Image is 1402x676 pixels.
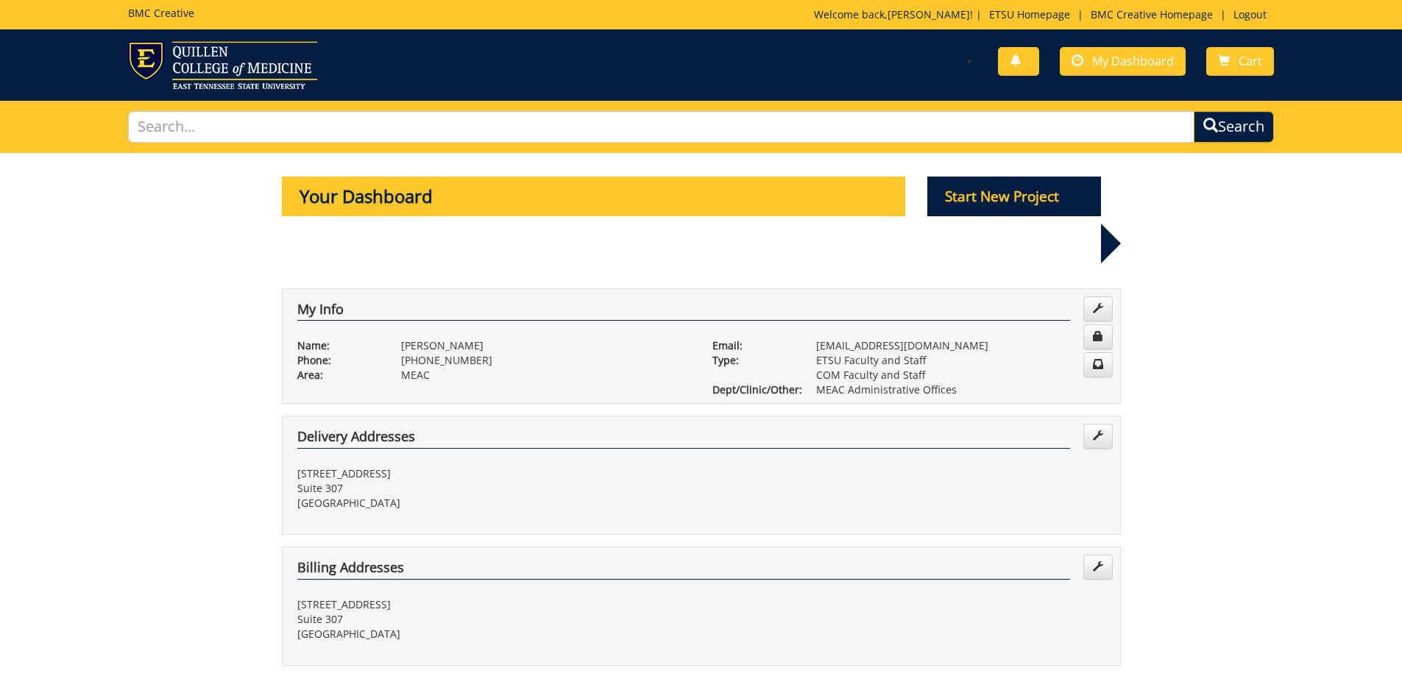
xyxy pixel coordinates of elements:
[816,368,1105,383] p: COM Faculty and Staff
[297,302,1070,321] h4: My Info
[401,353,690,368] p: [PHONE_NUMBER]
[297,612,690,627] p: Suite 307
[927,177,1101,216] p: Start New Project
[297,338,379,353] p: Name:
[297,561,1070,580] h4: Billing Addresses
[888,7,970,21] a: [PERSON_NAME]
[297,597,690,612] p: [STREET_ADDRESS]
[814,7,1274,22] p: Welcome back, ! | | |
[927,191,1101,204] a: Start New Project
[712,383,794,397] p: Dept/Clinic/Other:
[1194,111,1274,143] button: Search
[712,353,794,368] p: Type:
[282,177,906,216] p: Your Dashboard
[297,430,1070,449] h4: Delivery Addresses
[1092,53,1174,69] span: My Dashboard
[297,481,690,496] p: Suite 307
[1083,7,1220,21] a: BMC Creative Homepage
[1226,7,1274,21] a: Logout
[128,7,194,18] h5: BMC Creative
[1083,555,1113,580] a: Edit Addresses
[1239,53,1262,69] span: Cart
[982,7,1077,21] a: ETSU Homepage
[401,338,690,353] p: [PERSON_NAME]
[1083,352,1113,377] a: Change Communication Preferences
[1206,47,1274,76] a: Cart
[1083,424,1113,449] a: Edit Addresses
[1060,47,1186,76] a: My Dashboard
[297,496,690,510] p: [GEOGRAPHIC_DATA]
[1083,324,1113,349] a: Change Password
[712,338,794,353] p: Email:
[128,111,1195,143] input: Search...
[297,627,690,641] p: [GEOGRAPHIC_DATA]
[1083,296,1113,321] a: Edit Info
[128,41,317,89] img: ETSU logo
[297,353,379,368] p: Phone:
[816,338,1105,353] p: [EMAIL_ADDRESS][DOMAIN_NAME]
[816,353,1105,368] p: ETSU Faculty and Staff
[816,383,1105,397] p: MEAC Administrative Offices
[297,466,690,481] p: [STREET_ADDRESS]
[297,368,379,383] p: Area:
[401,368,690,383] p: MEAC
